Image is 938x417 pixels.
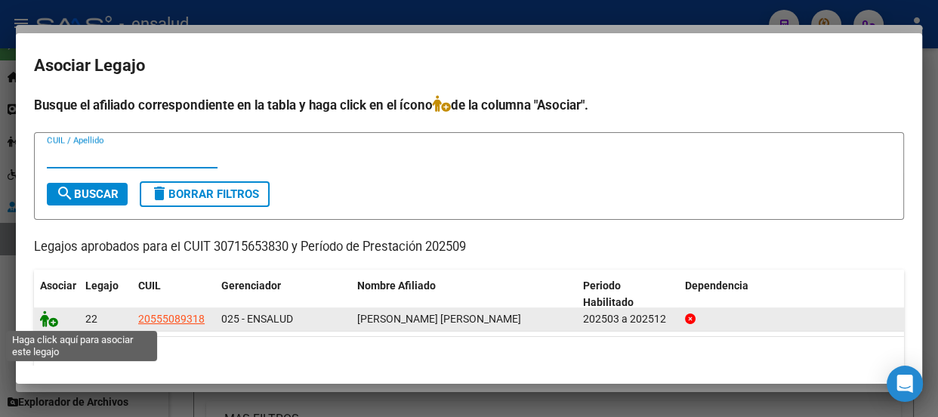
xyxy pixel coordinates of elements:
button: Borrar Filtros [140,181,270,207]
span: Borrar Filtros [150,187,259,201]
span: Periodo Habilitado [583,280,634,309]
datatable-header-cell: Legajo [79,270,132,320]
button: Buscar [47,183,128,205]
span: CUIL [138,280,161,292]
span: Nombre Afiliado [357,280,436,292]
datatable-header-cell: CUIL [132,270,215,320]
mat-icon: delete [150,184,168,202]
span: DELGADO MUIÑA DEMIAN AGUSTIN [357,313,521,325]
span: 025 - ENSALUD [221,313,293,325]
div: Open Intercom Messenger [887,366,923,402]
span: Asociar [40,280,76,292]
span: Buscar [56,187,119,201]
h4: Busque el afiliado correspondiente en la tabla y haga click en el ícono de la columna "Asociar". [34,95,904,115]
span: Gerenciador [221,280,281,292]
span: Dependencia [685,280,748,292]
p: Legajos aprobados para el CUIT 30715653830 y Período de Prestación 202509 [34,238,904,257]
h2: Asociar Legajo [34,51,904,80]
div: 1 registros [34,337,904,375]
span: 20555089318 [138,313,205,325]
datatable-header-cell: Gerenciador [215,270,351,320]
mat-icon: search [56,184,74,202]
datatable-header-cell: Dependencia [679,270,905,320]
datatable-header-cell: Periodo Habilitado [577,270,679,320]
span: Legajo [85,280,119,292]
datatable-header-cell: Nombre Afiliado [351,270,577,320]
div: 202503 a 202512 [583,310,673,328]
datatable-header-cell: Asociar [34,270,79,320]
span: 22 [85,313,97,325]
